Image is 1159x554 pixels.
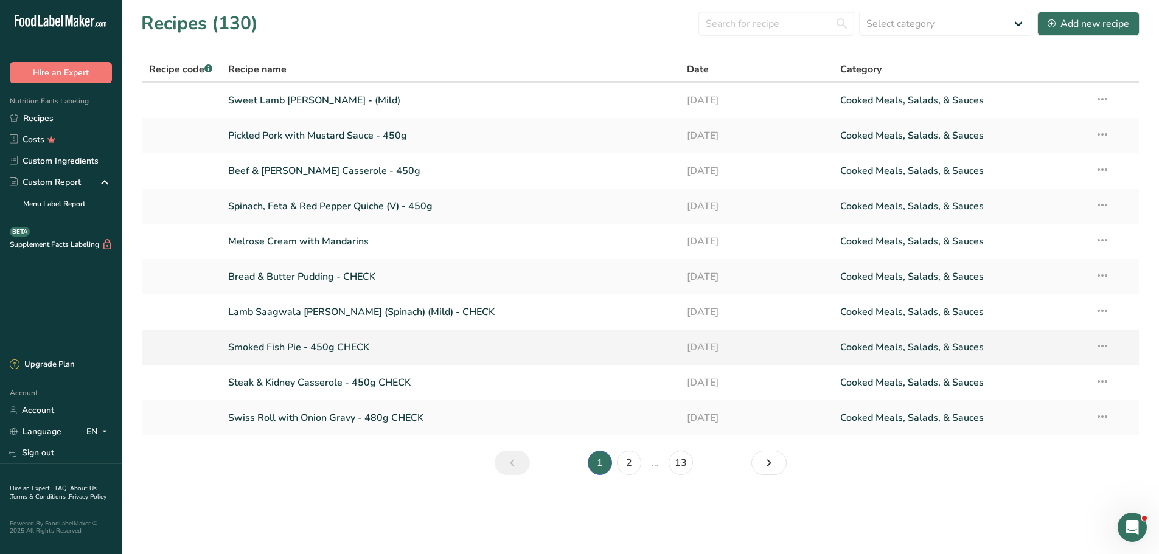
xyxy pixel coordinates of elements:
[687,370,826,395] a: [DATE]
[10,227,30,237] div: BETA
[495,451,530,475] a: Previous page
[228,62,287,77] span: Recipe name
[228,229,673,254] a: Melrose Cream with Mandarins
[687,405,826,431] a: [DATE]
[840,158,1081,184] a: Cooked Meals, Salads, & Sauces
[228,370,673,395] a: Steak & Kidney Casserole - 450g CHECK
[228,334,673,360] a: Smoked Fish Pie - 450g CHECK
[228,299,673,325] a: Lamb Saagwala [PERSON_NAME] (Spinach) (Mild) - CHECK
[228,405,673,431] a: Swiss Roll with Onion Gravy - 480g CHECK
[687,264,826,289] a: [DATE]
[617,451,641,475] a: Page 2.
[10,484,97,501] a: About Us .
[149,63,212,76] span: Recipe code
[687,193,826,219] a: [DATE]
[228,193,673,219] a: Spinach, Feta & Red Pepper Quiche (V) - 450g
[55,484,70,493] a: FAQ .
[10,62,112,83] button: Hire an Expert
[840,88,1081,113] a: Cooked Meals, Salads, & Sauces
[141,10,258,37] h1: Recipes (130)
[840,62,882,77] span: Category
[228,123,673,148] a: Pickled Pork with Mustard Sauce - 450g
[840,334,1081,360] a: Cooked Meals, Salads, & Sauces
[10,176,81,189] div: Custom Report
[687,88,826,113] a: [DATE]
[1048,16,1129,31] div: Add new recipe
[228,88,673,113] a: Sweet Lamb [PERSON_NAME] - (Mild)
[69,493,106,501] a: Privacy Policy
[687,299,826,325] a: [DATE]
[10,359,74,371] div: Upgrade Plan
[840,370,1081,395] a: Cooked Meals, Salads, & Sauces
[687,229,826,254] a: [DATE]
[10,520,112,535] div: Powered By FoodLabelMaker © 2025 All Rights Reserved
[840,264,1081,289] a: Cooked Meals, Salads, & Sauces
[10,421,61,442] a: Language
[687,62,709,77] span: Date
[10,493,69,501] a: Terms & Conditions .
[687,334,826,360] a: [DATE]
[687,158,826,184] a: [DATE]
[86,424,112,439] div: EN
[840,193,1081,219] a: Cooked Meals, Salads, & Sauces
[840,229,1081,254] a: Cooked Meals, Salads, & Sauces
[687,123,826,148] a: [DATE]
[1118,513,1147,542] iframe: Intercom live chat
[840,299,1081,325] a: Cooked Meals, Salads, & Sauces
[840,405,1081,431] a: Cooked Meals, Salads, & Sauces
[228,264,673,289] a: Bread & Butter Pudding - CHECK
[840,123,1081,148] a: Cooked Meals, Salads, & Sauces
[1037,12,1140,36] button: Add new recipe
[698,12,854,36] input: Search for recipe
[751,451,787,475] a: Next page
[228,158,673,184] a: Beef & [PERSON_NAME] Casserole - 450g
[10,484,53,493] a: Hire an Expert .
[669,451,693,475] a: Page 13.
